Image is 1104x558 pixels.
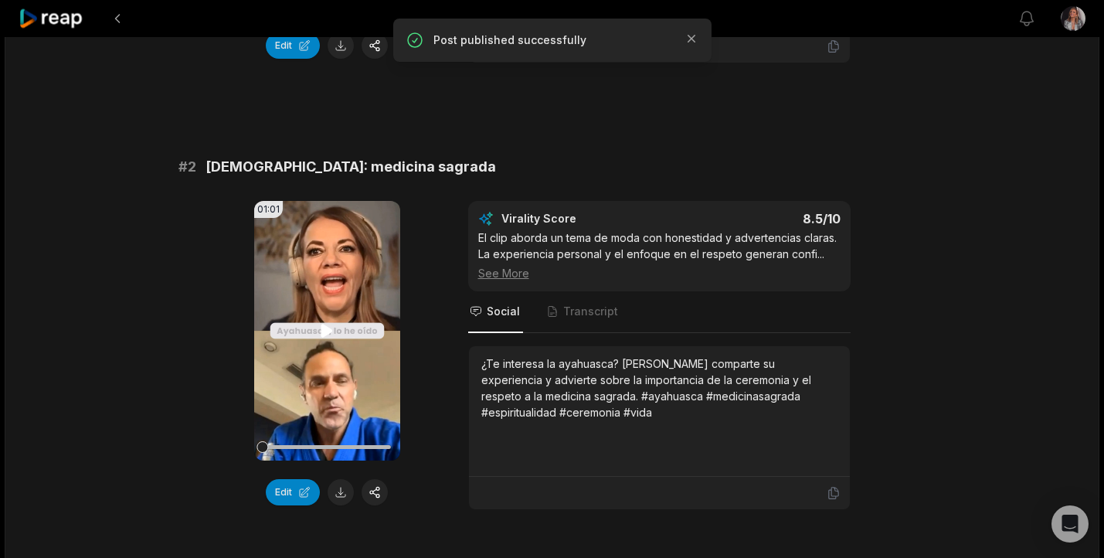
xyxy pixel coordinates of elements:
[674,211,841,226] div: 8.5 /10
[254,201,400,461] video: Your browser does not support mp4 format.
[487,304,520,319] span: Social
[266,479,320,505] button: Edit
[178,156,196,178] span: # 2
[478,265,841,281] div: See More
[481,356,837,420] div: ¿Te interesa la ayahuasca? [PERSON_NAME] comparte su experiencia y advierte sobre la importancia ...
[433,32,671,48] p: Post published successfully
[563,304,618,319] span: Transcript
[266,32,320,59] button: Edit
[206,156,496,178] span: [DEMOGRAPHIC_DATA]: medicina sagrada
[468,291,851,333] nav: Tabs
[1051,505,1089,543] div: Open Intercom Messenger
[478,230,841,281] div: El clip aborda un tema de moda con honestidad y advertencias claras. La experiencia personal y el...
[501,211,667,226] div: Virality Score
